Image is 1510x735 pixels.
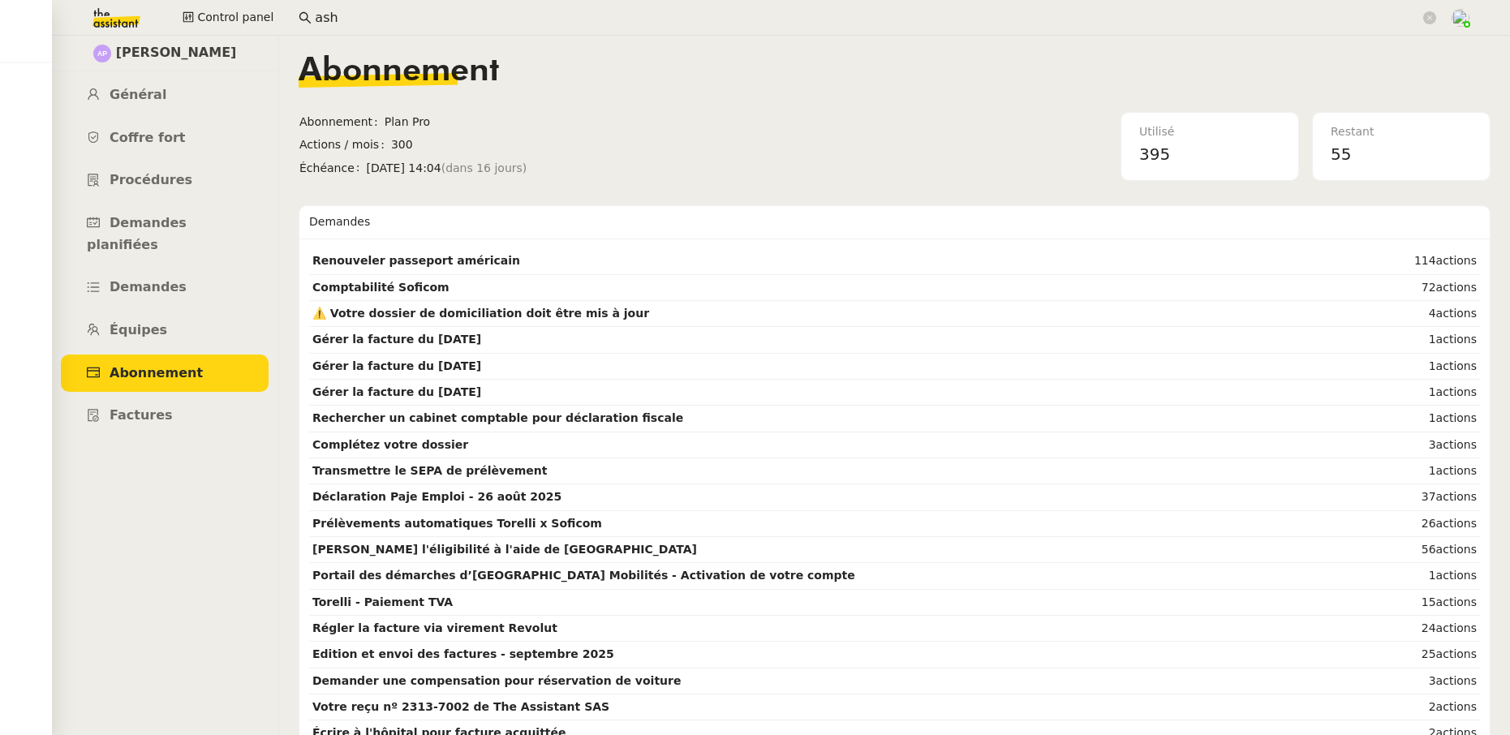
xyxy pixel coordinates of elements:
span: Abonnement [110,365,203,380]
button: Control panel [173,6,283,29]
div: Restant [1331,122,1472,141]
span: Coffre fort [110,130,186,145]
td: 72 [1349,275,1480,301]
a: Abonnement [61,355,269,393]
span: actions [1436,543,1477,556]
strong: Demander une compensation pour réservation de voiture [312,674,681,687]
span: Demandes planifiées [87,215,187,252]
td: 1 [1349,406,1480,432]
span: actions [1436,438,1477,451]
strong: Rechercher un cabinet comptable pour déclaration fiscale [312,411,683,424]
span: Factures [110,407,173,423]
a: Demandes [61,269,269,307]
td: 1 [1349,327,1480,353]
strong: Renouveler passeport américain [312,254,520,267]
span: actions [1436,569,1477,582]
td: 1 [1349,354,1480,380]
span: Procédures [110,172,192,187]
td: 1 [1349,380,1480,406]
td: 25 [1349,642,1480,668]
strong: Complétez votre dossier [312,438,468,451]
span: actions [1436,517,1477,530]
a: Demandes planifiées [61,204,269,264]
img: svg [93,45,111,62]
span: actions [1436,307,1477,320]
td: 15 [1349,590,1480,616]
td: 3 [1349,432,1480,458]
span: 300 [391,135,713,154]
span: Demandes [110,279,187,294]
strong: [PERSON_NAME] l'éligibilité à l'aide de [GEOGRAPHIC_DATA] [312,543,697,556]
strong: Prélèvements automatiques Torelli x Soficom [312,517,602,530]
a: Coffre fort [61,119,269,157]
span: actions [1436,700,1477,713]
span: actions [1436,385,1477,398]
span: Abonnement [299,113,385,131]
strong: Transmettre le SEPA de prélèvement [312,464,547,477]
span: actions [1436,674,1477,687]
span: Plan Pro [385,113,713,131]
span: Général [110,87,166,102]
span: 55 [1331,144,1351,164]
img: users%2FNTfmycKsCFdqp6LX6USf2FmuPJo2%2Favatar%2Fprofile-pic%20(1).png [1452,9,1469,27]
strong: Edition et envoi des factures - septembre 2025 [312,647,614,660]
span: Équipes [110,322,167,337]
span: [DATE] 14:04 [367,159,713,178]
span: Abonnement [299,55,499,88]
strong: Gérer la facture du [DATE] [312,359,481,372]
strong: ⚠️ Votre dossier de domiciliation doit être mis à jour [312,307,649,320]
strong: Gérer la facture du [DATE] [312,333,481,346]
strong: Torelli - Paiement TVA [312,595,453,608]
td: 114 [1349,248,1480,274]
span: Actions / mois [299,135,391,154]
span: [PERSON_NAME] [116,42,237,64]
span: actions [1436,254,1477,267]
span: actions [1436,411,1477,424]
span: actions [1436,359,1477,372]
input: Rechercher [315,7,1420,29]
strong: Portail des démarches d’[GEOGRAPHIC_DATA] Mobilités - Activation de votre compte [312,569,855,582]
span: Control panel [197,8,273,27]
span: actions [1436,333,1477,346]
strong: Gérer la facture du [DATE] [312,385,481,398]
td: 37 [1349,484,1480,510]
span: (dans 16 jours) [441,159,527,178]
td: 4 [1349,301,1480,327]
span: actions [1436,281,1477,294]
span: actions [1436,490,1477,503]
span: actions [1436,464,1477,477]
strong: Déclaration Paje Emploi - 26 août 2025 [312,490,561,503]
td: 24 [1349,616,1480,642]
a: Équipes [61,312,269,350]
td: 26 [1349,511,1480,537]
span: 395 [1139,144,1170,164]
a: Général [61,76,269,114]
div: Demandes [309,206,1480,239]
td: 3 [1349,668,1480,694]
td: 1 [1349,458,1480,484]
strong: Votre reçu nº 2313-7002 de The Assistant SAS [312,700,609,713]
a: Procédures [61,161,269,200]
strong: Comptabilité Soficom [312,281,450,294]
td: 56 [1349,537,1480,563]
strong: Régler la facture via virement Revolut [312,621,557,634]
td: 1 [1349,563,1480,589]
span: actions [1436,621,1477,634]
span: actions [1436,647,1477,660]
td: 2 [1349,694,1480,720]
span: actions [1436,595,1477,608]
span: Échéance [299,159,367,178]
div: Utilisé [1139,122,1280,141]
